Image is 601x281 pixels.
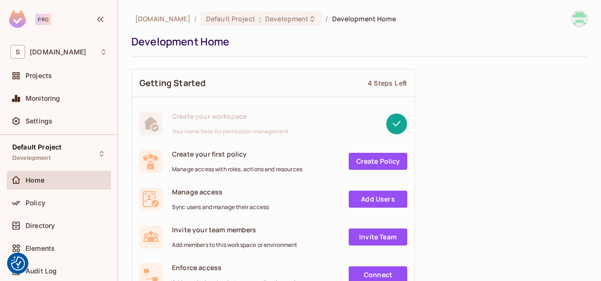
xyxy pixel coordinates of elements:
span: Audit Log [26,267,57,275]
a: Invite Team [349,228,407,246]
span: Manage access [172,187,269,196]
span: Create your workspace [172,112,289,121]
img: mariama.barry@siemens.com [572,11,587,26]
span: Default Project [206,14,255,23]
span: Development [12,154,51,162]
span: Manage access with roles, actions and resources [172,166,302,173]
span: Development Home [332,14,396,23]
a: Create Policy [349,153,407,170]
span: Invite your team members [172,225,298,234]
span: : [258,15,262,23]
span: the active workspace [135,14,190,23]
span: Elements [26,245,55,252]
div: Pro [35,14,51,25]
span: Policy [26,199,45,207]
span: Settings [26,117,52,125]
button: Consent Preferences [11,256,25,271]
div: Development Home [131,35,583,49]
span: Projects [26,72,52,79]
li: / [194,14,197,23]
span: Workspace: siemens.com [30,48,86,56]
span: Home [26,176,45,184]
li: / [326,14,328,23]
img: SReyMgAAAABJRU5ErkJggg== [9,10,26,28]
span: Enforce access [172,263,299,272]
span: Monitoring [26,95,60,102]
span: Default Project [12,143,61,151]
span: Create your first policy [172,149,302,158]
span: Getting Started [139,77,206,89]
a: Add Users [349,191,407,208]
span: Directory [26,222,55,229]
span: Sync users and manage their access [172,203,269,211]
span: S [10,45,25,59]
span: Development [265,14,309,23]
span: Your home base for permission management [172,128,289,135]
span: Add members to this workspace or environment [172,241,298,249]
img: Revisit consent button [11,256,25,271]
div: 4 Steps Left [368,79,407,88]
